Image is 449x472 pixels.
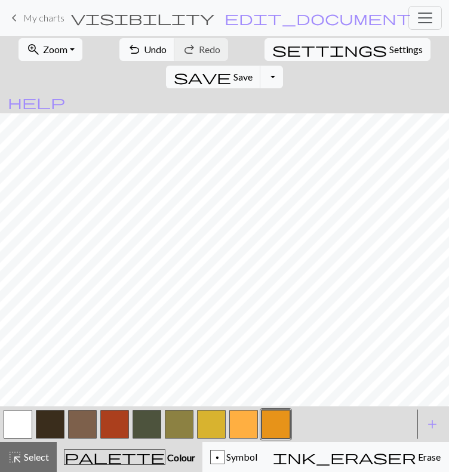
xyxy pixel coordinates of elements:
span: Select [22,451,49,462]
span: edit_document [224,10,411,26]
span: visibility [71,10,214,26]
span: palette [64,449,165,465]
span: My charts [23,12,64,23]
button: Save [166,66,261,88]
button: Zoom [19,38,82,61]
span: Undo [144,44,167,55]
div: p [211,451,224,465]
span: keyboard_arrow_left [7,10,21,26]
span: Erase [416,451,441,462]
span: undo [127,41,142,58]
span: ink_eraser [273,449,416,465]
i: Settings [272,42,387,57]
span: Symbol [224,451,257,462]
span: zoom_in [26,41,41,58]
button: p Symbol [202,442,265,472]
button: Toggle navigation [408,6,442,30]
span: add [425,416,439,433]
span: Colour [165,452,195,463]
span: help [8,94,65,110]
span: Save [233,71,253,82]
button: Erase [265,442,448,472]
span: Zoom [43,44,67,55]
button: SettingsSettings [265,38,430,61]
span: settings [272,41,387,58]
button: Undo [119,38,175,61]
span: save [174,69,231,85]
a: My charts [7,8,64,28]
span: highlight_alt [8,449,22,465]
span: Settings [389,42,423,57]
button: Colour [57,442,202,472]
